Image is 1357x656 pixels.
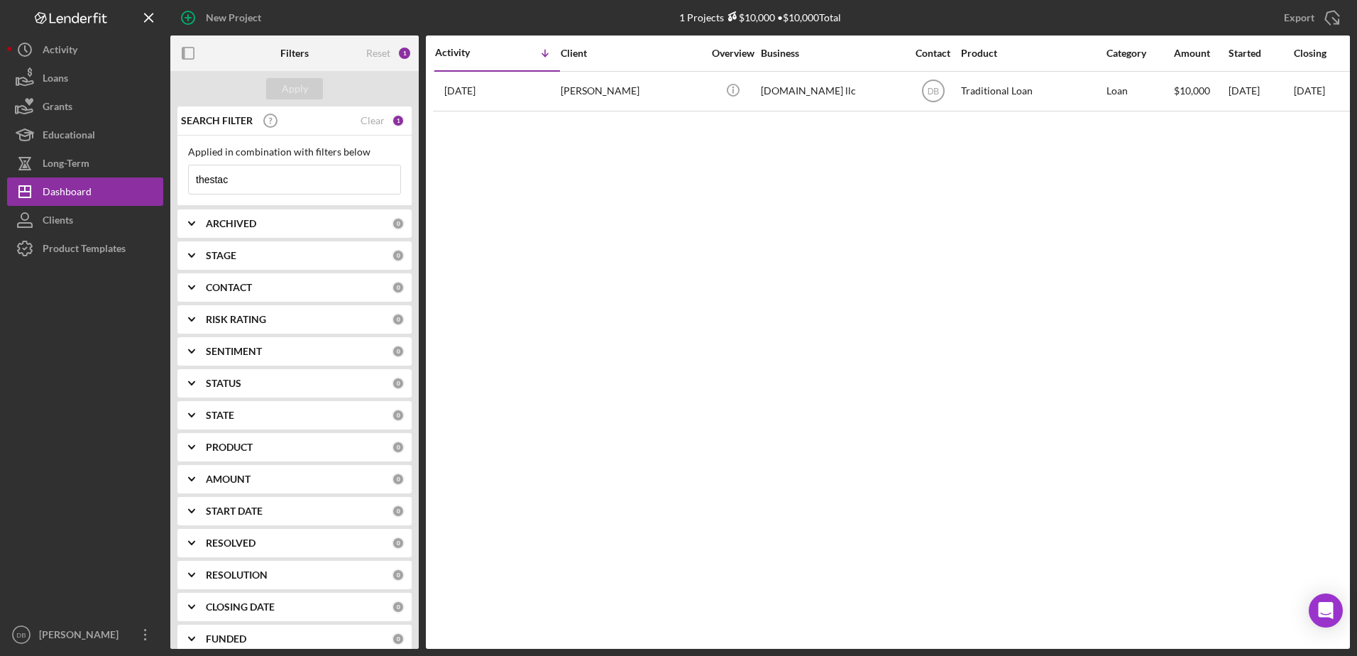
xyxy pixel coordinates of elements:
[679,11,841,23] div: 1 Projects • $10,000 Total
[206,601,275,613] b: CLOSING DATE
[392,601,405,613] div: 0
[1229,72,1292,110] div: [DATE]
[761,48,903,59] div: Business
[1309,594,1343,628] div: Open Intercom Messenger
[906,48,960,59] div: Contact
[43,177,92,209] div: Dashboard
[961,48,1103,59] div: Product
[392,441,405,454] div: 0
[7,149,163,177] button: Long-Term
[181,115,253,126] b: SEARCH FILTER
[961,72,1103,110] div: Traditional Loan
[43,234,126,266] div: Product Templates
[43,92,72,124] div: Grants
[7,35,163,64] button: Activity
[927,87,939,97] text: DB
[206,537,256,549] b: RESOLVED
[7,234,163,263] button: Product Templates
[392,537,405,550] div: 0
[206,378,241,389] b: STATUS
[7,177,163,206] button: Dashboard
[206,442,253,453] b: PRODUCT
[206,218,256,229] b: ARCHIVED
[392,505,405,518] div: 0
[1174,48,1227,59] div: Amount
[206,569,268,581] b: RESOLUTION
[43,206,73,238] div: Clients
[266,78,323,99] button: Apply
[1106,72,1172,110] div: Loan
[206,474,251,485] b: AMOUNT
[392,473,405,486] div: 0
[7,64,163,92] button: Loans
[392,633,405,645] div: 0
[561,72,703,110] div: [PERSON_NAME]
[392,114,405,127] div: 1
[43,35,77,67] div: Activity
[1106,48,1172,59] div: Category
[706,48,759,59] div: Overview
[206,505,263,517] b: START DATE
[7,92,163,121] button: Grants
[724,11,775,23] div: $10,000
[7,621,163,649] button: DB[PERSON_NAME]
[361,115,385,126] div: Clear
[1294,84,1325,97] time: [DATE]
[206,633,246,645] b: FUNDED
[397,46,412,60] div: 1
[1174,84,1210,97] span: $10,000
[282,78,308,99] div: Apply
[435,47,498,58] div: Activity
[392,249,405,262] div: 0
[1270,4,1350,32] button: Export
[16,631,26,639] text: DB
[366,48,390,59] div: Reset
[206,4,261,32] div: New Project
[206,346,262,357] b: SENTIMENT
[561,48,703,59] div: Client
[43,64,68,96] div: Loans
[7,206,163,234] button: Clients
[7,121,163,149] button: Educational
[392,281,405,294] div: 0
[43,149,89,181] div: Long-Term
[206,410,234,421] b: STATE
[392,377,405,390] div: 0
[170,4,275,32] button: New Project
[280,48,309,59] b: Filters
[761,72,903,110] div: [DOMAIN_NAME] llc
[206,282,252,293] b: CONTACT
[392,569,405,581] div: 0
[392,217,405,230] div: 0
[392,409,405,422] div: 0
[206,314,266,325] b: RISK RATING
[43,121,95,153] div: Educational
[1284,4,1314,32] div: Export
[392,313,405,326] div: 0
[206,250,236,261] b: STAGE
[35,621,128,652] div: [PERSON_NAME]
[444,85,476,97] time: 2025-07-10 18:22
[392,345,405,358] div: 0
[1229,48,1292,59] div: Started
[188,146,401,158] div: Applied in combination with filters below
